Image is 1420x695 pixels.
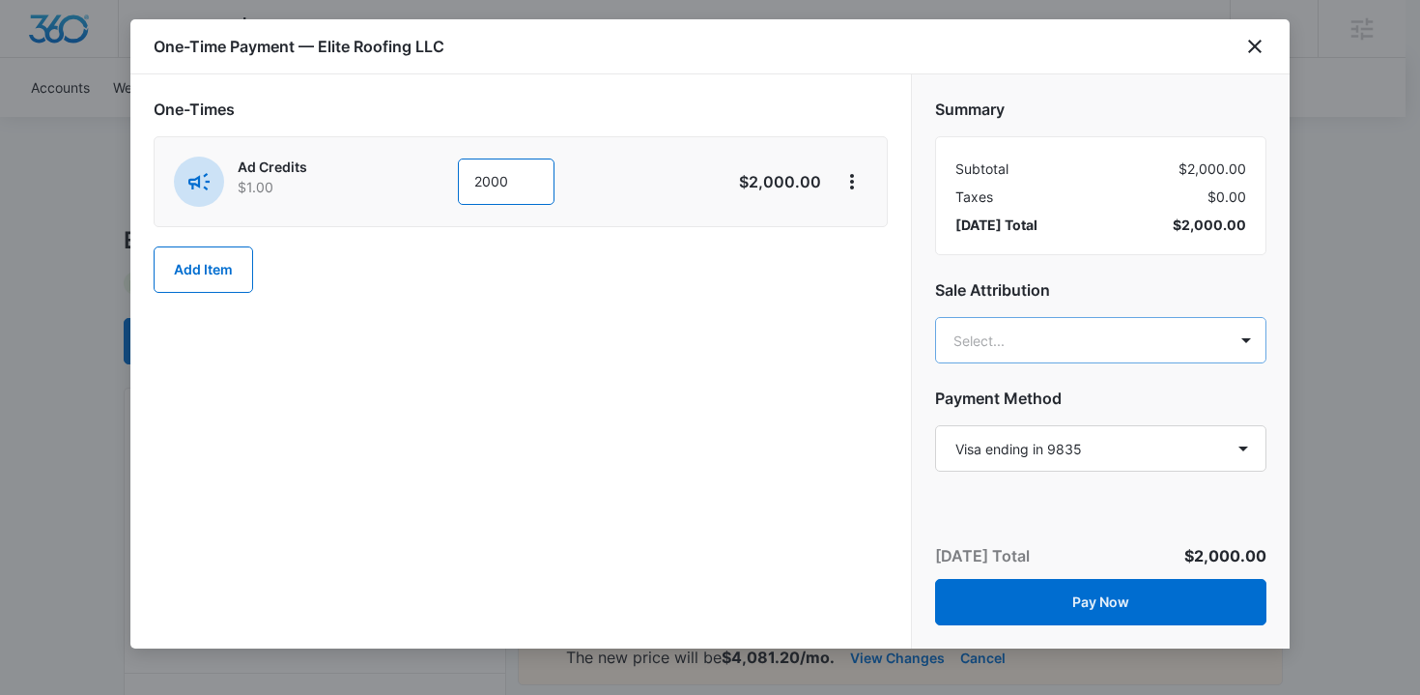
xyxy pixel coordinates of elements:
[1173,215,1246,235] span: $2,000.00
[935,278,1266,302] h2: Sale Attribution
[935,98,1266,121] h2: Summary
[955,215,1037,235] span: [DATE] Total
[154,246,253,293] button: Add Item
[955,187,993,207] span: Taxes
[935,387,1266,410] h2: Payment Method
[955,159,1246,179] div: $2,000.00
[1207,187,1246,207] span: $0.00
[955,159,1008,179] span: Subtotal
[1243,35,1266,58] button: close
[238,157,404,177] p: Ad Credits
[730,170,821,193] p: $2,000.00
[935,579,1266,625] button: Pay Now
[837,166,867,197] button: View More
[935,544,1030,567] p: [DATE] Total
[154,35,444,58] h1: One-Time Payment — Elite Roofing LLC
[458,159,554,205] input: 1
[238,177,404,197] p: $1.00
[154,98,888,121] h2: One-Times
[1184,546,1266,565] span: $2,000.00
